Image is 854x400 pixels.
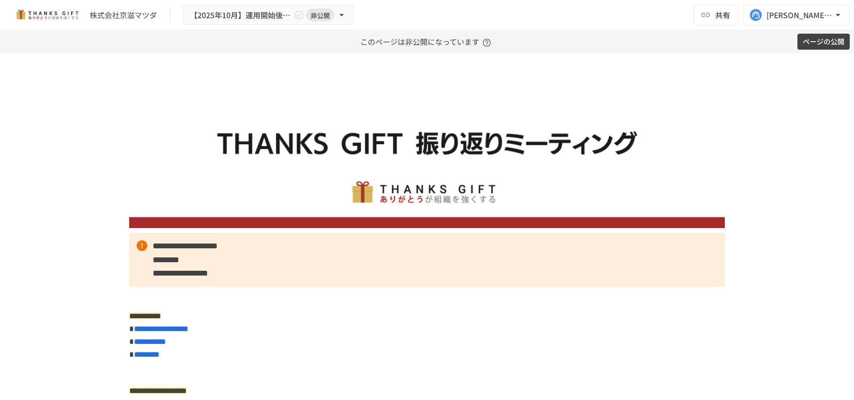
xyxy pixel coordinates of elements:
[13,6,81,23] img: mMP1OxWUAhQbsRWCurg7vIHe5HqDpP7qZo7fRoNLXQh
[306,10,334,21] span: 非公開
[797,34,850,50] button: ページの公開
[743,4,850,26] button: [PERSON_NAME][EMAIL_ADDRESS][DOMAIN_NAME]
[90,10,157,21] div: 株式会社京滋マツダ
[360,30,494,53] p: このページは非公開になっています
[183,5,354,26] button: 【2025年10月】運用開始後振り返りミーティング非公開
[694,4,739,26] button: 共有
[129,79,725,228] img: ywjCEzGaDRs6RHkpXm6202453qKEghjSpJ0uwcQsaCz
[715,9,730,21] span: 共有
[766,9,833,22] div: [PERSON_NAME][EMAIL_ADDRESS][DOMAIN_NAME]
[190,9,291,22] span: 【2025年10月】運用開始後振り返りミーティング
